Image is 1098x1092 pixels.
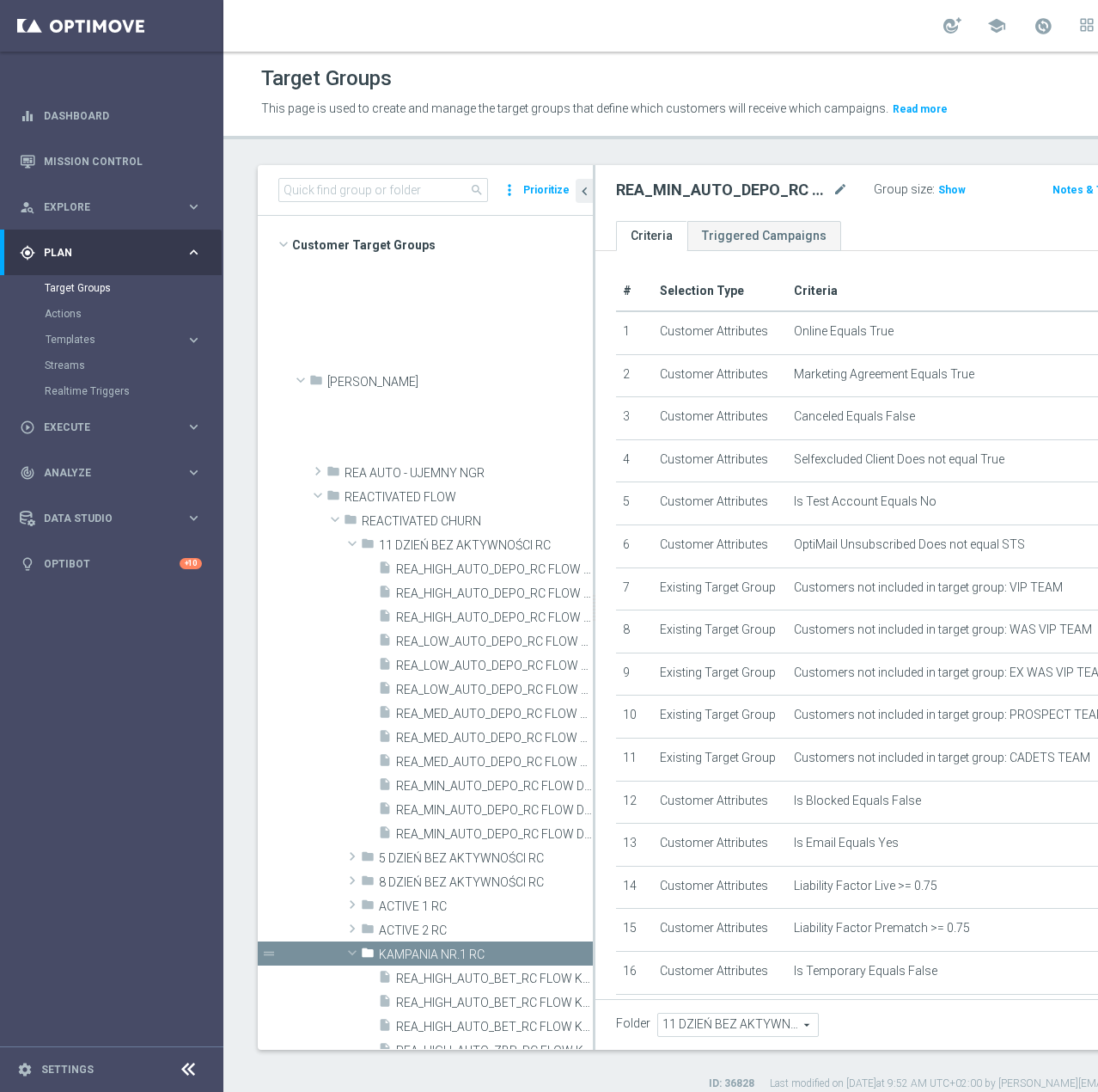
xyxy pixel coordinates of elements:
td: Customer Attributes [653,439,788,482]
td: 14 [616,866,653,909]
th: # [616,272,653,311]
i: folder [361,850,375,869]
input: Quick find group or folder [278,178,488,202]
span: Selfexcluded Client Does not equal True [794,452,1004,467]
td: Customer Attributes [653,525,788,567]
button: Mission Control [19,155,203,169]
button: lightbulb Optibot +10 [19,557,203,571]
td: 5 [616,482,653,525]
div: Explore [20,199,186,215]
span: REA_HIGH_AUTO_BET_RC FLOW KAMPANIA NR 1 50%-300 PLN - reminder_DAILY [396,972,593,986]
i: insert_drive_file [378,609,392,629]
span: Show [938,184,966,196]
a: Realtime Triggers [45,384,179,398]
div: Analyze [20,465,186,481]
td: Customer Attributes [653,781,788,824]
td: 6 [616,525,653,567]
div: +10 [180,558,202,569]
span: Customers not included in target group: CADETS TEAM [794,751,1090,765]
i: insert_drive_file [378,970,392,990]
i: folder [309,373,323,393]
button: Read more [891,100,949,119]
td: Customer Attributes [653,354,788,397]
td: Existing Target Group [653,653,788,696]
i: gps_fixed [20,245,35,261]
i: chevron_left [576,183,593,199]
span: REA_HIGH_AUTO_DEPO_RC FLOW DAY 11 BA 100%-300 PLN_DAILY [396,610,593,625]
span: Liability Factor Live >= 0.75 [794,879,937,893]
span: Execute [44,422,186,433]
i: insert_drive_file [378,705,392,725]
span: This page is used to create and manage the target groups that define which customers will receive... [261,101,888,115]
a: Mission Control [44,138,202,184]
td: 11 [616,738,653,781]
td: Existing Target Group [653,567,788,610]
span: 8 DZIE&#x143; BEZ AKTYWNO&#x15A;CI RC [379,875,593,890]
button: gps_fixed Plan keyboard_arrow_right [19,246,203,260]
td: Existing Target Group [653,696,788,739]
span: REA_MED_AUTO_DEPO_RC FLOW DAY 11 BA 100%-200 PLN_DAILY [396,755,593,770]
h1: Target Groups [261,66,392,91]
td: 1 [616,311,653,354]
span: Customer Target Groups [292,233,593,257]
button: Data Studio keyboard_arrow_right [19,512,203,525]
label: ID: 36828 [709,1077,754,1091]
i: folder [361,946,375,966]
i: folder [344,512,357,532]
span: Is Test Account Equals No [794,494,936,509]
div: Templates [45,327,222,353]
i: person_search [20,199,35,215]
td: Customer Attributes [653,951,788,994]
a: Criteria [616,221,687,251]
td: 8 [616,610,653,653]
td: 13 [616,824,653,867]
i: keyboard_arrow_right [186,510,202,526]
i: keyboard_arrow_right [186,332,202,348]
span: Data Studio [44,513,186,524]
td: 15 [616,909,653,952]
span: Templates [46,334,168,345]
i: insert_drive_file [378,777,392,797]
button: play_circle_outline Execute keyboard_arrow_right [19,420,203,434]
td: 10 [616,696,653,739]
div: Target Groups [45,275,222,301]
span: Antoni L. [327,375,593,390]
i: folder [361,898,375,917]
h2: REA_MIN_AUTO_DEPO_RC FLOW DAY 11 BA 100%-50 PLN_DAILY [616,180,829,200]
i: track_changes [20,465,35,481]
span: REA_LOW_AUTO_DEPO_RC FLOW DAY 11 BA 100%-100 PLN_DAILY [396,683,593,697]
span: Is Blocked Equals False [794,794,921,808]
span: REA_MIN_AUTO_DEPO_RC FLOW DAY 11 BA 100%-50 PLN MAIL_DAILY [396,803,593,818]
span: KAMPANIA NR.1 RC [379,948,593,962]
span: Analyze [44,468,186,478]
td: 17 [616,994,653,1037]
i: insert_drive_file [378,633,392,653]
a: Optibot [44,541,180,586]
span: REA_MED_AUTO_DEPO_RC FLOW DAY 11 BA 100%-200 PLN MAIL_DAILY [396,731,593,745]
span: REA_MIN_AUTO_DEPO_RC FLOW DAY 11 BA 100%-50 PLN_DAILY [396,827,593,842]
td: Existing Target Group [653,738,788,781]
span: Plan [44,248,186,258]
td: 9 [616,653,653,696]
div: track_changes Analyze keyboard_arrow_right [19,466,203,480]
div: Actions [45,301,222,327]
span: REA_HIGH_AUTO_DEPO_RC FLOW DAY 11 BA 100%-300 PLN MAIL_DAILY [396,586,593,601]
span: REA_HIGH_AUTO_BET_RC FLOW KAMPANIA NR 1 50%-300 PLN MAIL_DAILY [396,996,593,1010]
i: keyboard_arrow_right [186,244,202,261]
a: Actions [45,307,179,321]
span: Liability Factor Prematch >= 0.75 [794,921,970,936]
td: 7 [616,567,653,610]
span: Is Email Equals Yes [794,836,899,850]
button: person_search Explore keyboard_arrow_right [19,200,203,214]
td: Customer Attributes [653,909,788,952]
td: Customer Attributes [653,482,788,525]
i: insert_drive_file [378,729,392,749]
span: Explore [44,202,186,212]
td: Existing Target Group [653,610,788,653]
i: more_vert [501,178,518,202]
span: school [987,16,1006,35]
